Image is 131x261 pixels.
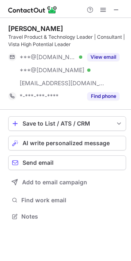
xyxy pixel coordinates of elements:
span: Send email [23,159,54,166]
span: ***@[DOMAIN_NAME] [20,66,84,74]
button: Send email [8,155,126,170]
span: ***@[DOMAIN_NAME] [20,53,76,61]
div: Save to List / ATS / CRM [23,120,112,127]
button: save-profile-one-click [8,116,126,131]
button: Notes [8,211,126,222]
div: Travel Product & Technology Leader | Consultant | Vista High Potential Leader [8,33,126,48]
span: Notes [21,213,123,220]
button: Reveal Button [87,53,120,61]
button: Find work email [8,195,126,206]
button: Add to email campaign [8,175,126,190]
span: AI write personalized message [23,140,110,146]
span: [EMAIL_ADDRESS][DOMAIN_NAME] [20,80,105,87]
button: Reveal Button [87,92,120,100]
button: AI write personalized message [8,136,126,150]
span: Find work email [21,197,123,204]
div: [PERSON_NAME] [8,24,63,33]
span: Add to email campaign [22,179,87,186]
img: ContactOut v5.3.10 [8,5,57,15]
